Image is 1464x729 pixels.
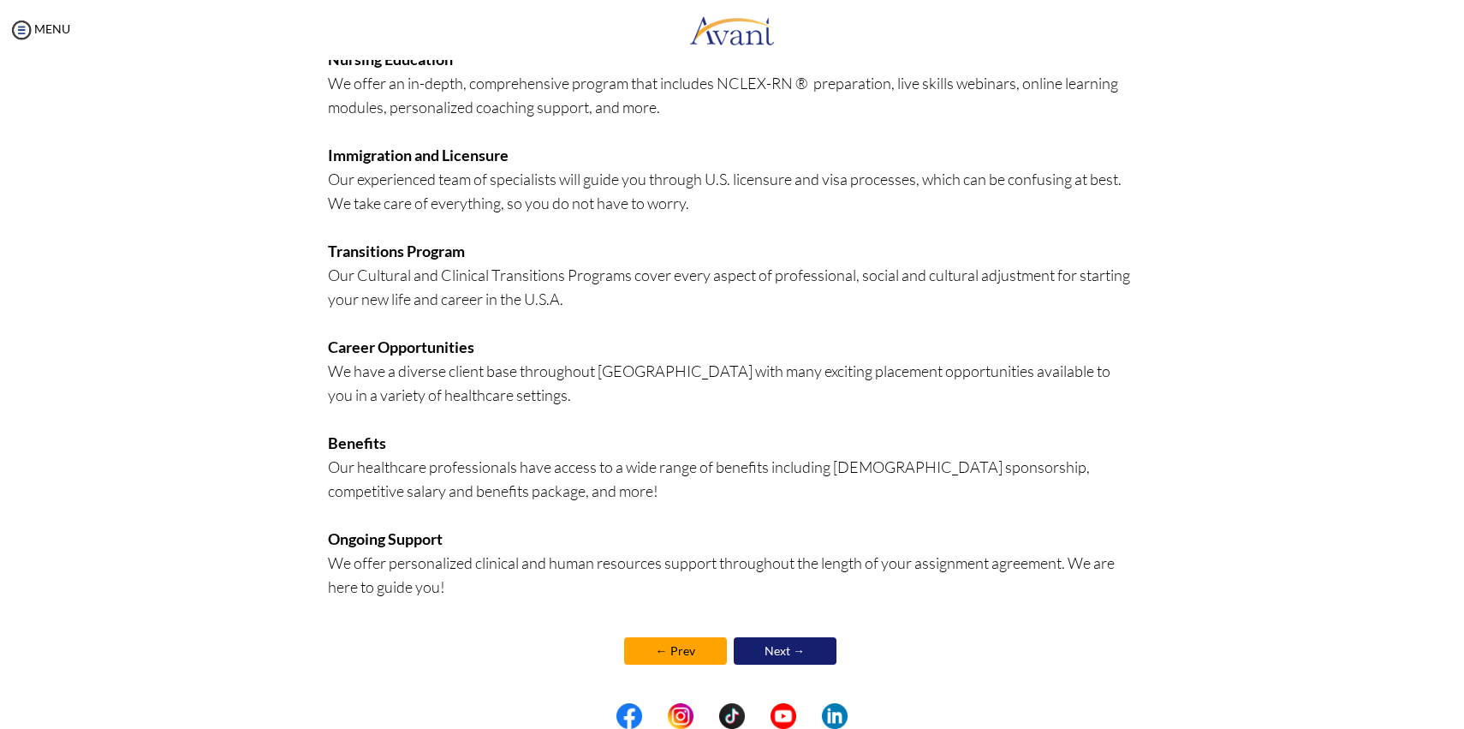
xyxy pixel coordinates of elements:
[693,703,719,729] img: blank.png
[734,637,836,665] a: Next →
[796,703,822,729] img: blank.png
[328,146,509,164] b: Immigration and Licensure
[9,21,70,36] a: MENU
[328,47,1137,623] p: We offer an in-depth, comprehensive program that includes NCLEX-RN ® preparation, live skills web...
[328,242,465,260] b: Transitions Program
[668,703,693,729] img: in.png
[9,17,34,43] img: icon-menu.png
[328,338,474,356] b: Career Opportunities
[328,433,386,452] b: Benefits
[771,703,796,729] img: yt.png
[642,703,668,729] img: blank.png
[719,703,745,729] img: tt.png
[624,637,727,665] a: ← Prev
[616,703,642,729] img: fb.png
[822,703,848,729] img: li.png
[328,50,453,69] b: Nursing Education
[745,703,771,729] img: blank.png
[328,529,443,548] b: Ongoing Support
[689,4,775,56] img: logo.png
